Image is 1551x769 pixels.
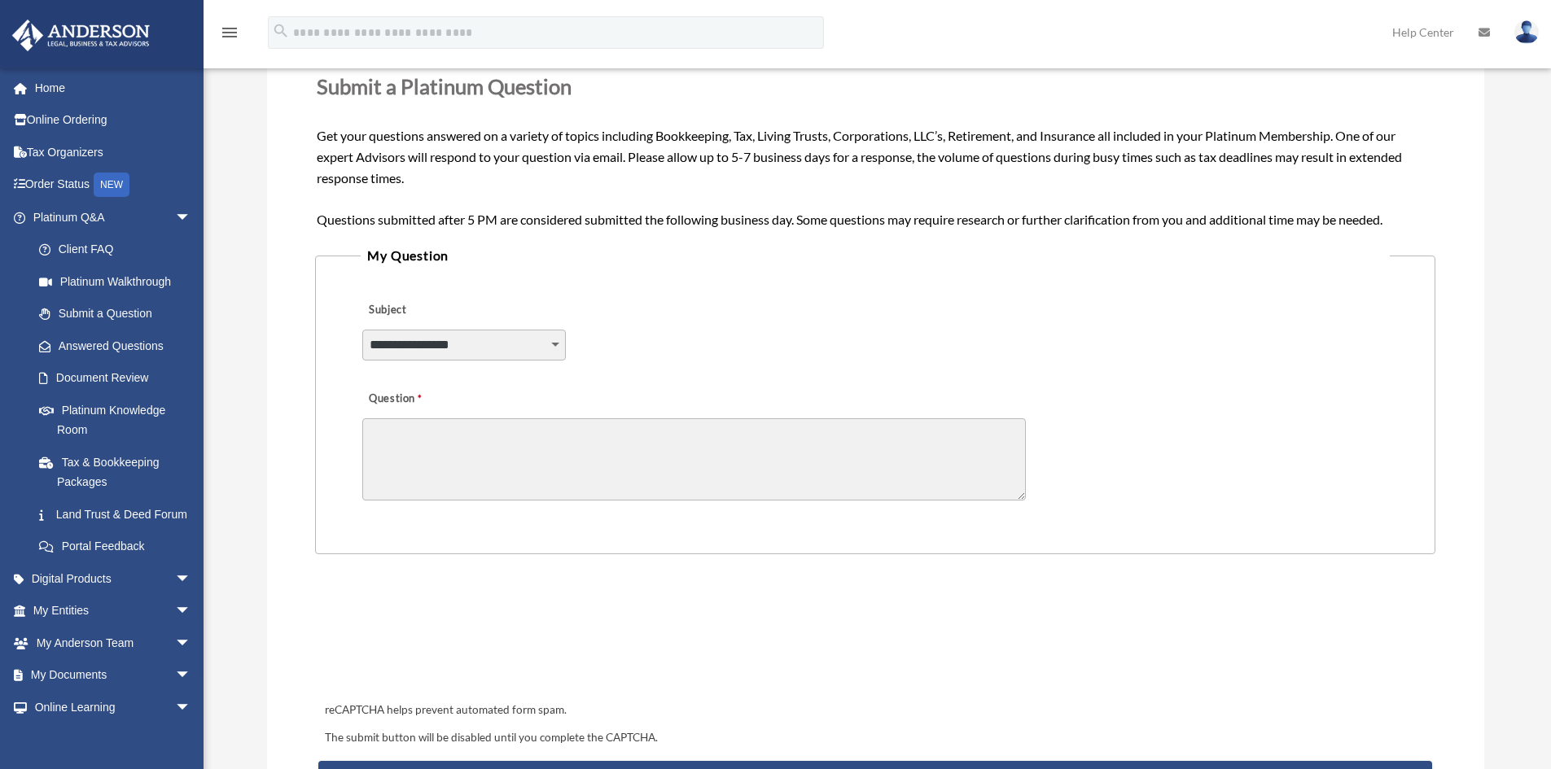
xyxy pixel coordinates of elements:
a: Land Trust & Deed Forum [23,498,216,531]
a: Portal Feedback [23,531,216,563]
a: Platinum Q&Aarrow_drop_down [11,201,216,234]
a: Online Ordering [11,104,216,137]
a: Order StatusNEW [11,168,216,202]
i: menu [220,23,239,42]
a: Digital Productsarrow_drop_down [11,562,216,595]
span: arrow_drop_down [175,595,208,628]
a: My Documentsarrow_drop_down [11,659,216,692]
span: arrow_drop_down [175,691,208,724]
i: search [272,22,290,40]
span: arrow_drop_down [175,627,208,660]
label: Question [362,388,489,411]
a: Client FAQ [23,234,216,266]
img: Anderson Advisors Platinum Portal [7,20,155,51]
a: Tax & Bookkeeping Packages [23,446,216,498]
span: arrow_drop_down [175,201,208,234]
a: Document Review [23,362,216,395]
a: Online Learningarrow_drop_down [11,691,216,723]
span: Submit a Platinum Question [317,74,572,98]
a: Submit a Question [23,298,208,330]
iframe: reCAPTCHA [320,605,567,668]
a: My Entitiesarrow_drop_down [11,595,216,627]
a: My Anderson Teamarrow_drop_down [11,627,216,659]
a: Platinum Walkthrough [23,265,216,298]
a: Tax Organizers [11,136,216,168]
a: menu [220,28,239,42]
div: The submit button will be disabled until you complete the CAPTCHA. [318,728,1431,748]
span: arrow_drop_down [175,562,208,596]
div: reCAPTCHA helps prevent automated form spam. [318,701,1431,720]
a: Platinum Knowledge Room [23,394,216,446]
div: NEW [94,173,129,197]
span: arrow_drop_down [175,659,208,693]
img: User Pic [1514,20,1539,44]
a: Home [11,72,216,104]
legend: My Question [361,244,1389,267]
label: Subject [362,299,517,322]
a: Answered Questions [23,330,216,362]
